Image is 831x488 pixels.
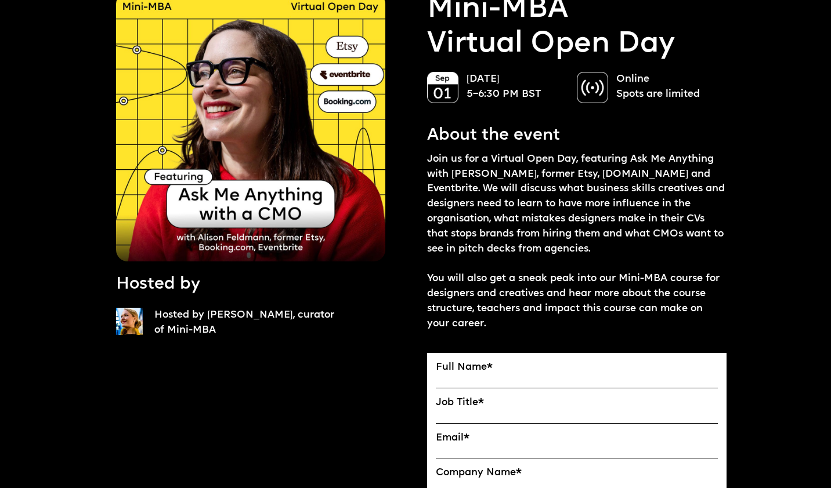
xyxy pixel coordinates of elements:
p: About the event [427,124,560,147]
p: Join us for a Virtual Open Day, featuring Ask Me Anything with [PERSON_NAME], former Etsy, [DOMAI... [427,152,727,331]
label: Email [436,432,718,445]
p: [DATE] 5–6:30 PM BST [467,72,565,102]
p: Hosted by [116,273,200,296]
p: Online Spots are limited [616,72,715,102]
label: Job Title [436,397,718,409]
p: Hosted by [PERSON_NAME], curator of Mini-MBA [154,308,337,338]
label: Full Name [436,362,718,374]
label: Company Name [436,467,718,479]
